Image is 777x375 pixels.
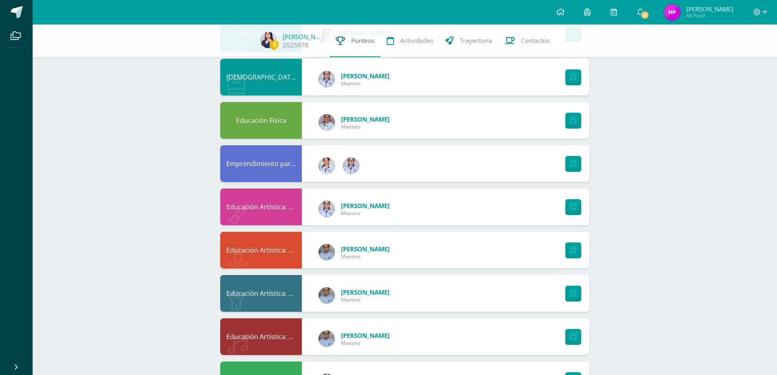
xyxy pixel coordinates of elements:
[220,145,302,182] div: Emprendimiento para la Productividad
[381,24,439,57] a: Actividades
[341,80,390,87] span: Maestro
[460,36,492,45] span: Trayectoria
[664,4,680,20] img: 2b9c4a3f1a102f4babbf2303f3f9099b.png
[220,189,302,225] div: Educación Artística: Artes Visuales
[498,24,556,57] a: Contactos
[319,201,335,217] img: a19da184a6dd3418ee17da1f5f2698ae.png
[351,36,374,45] span: Punteos
[341,245,390,253] span: [PERSON_NAME]
[220,102,302,139] div: Educación Física
[330,24,381,57] a: Punteos
[341,253,390,260] span: Maestro
[686,5,733,13] span: [PERSON_NAME]
[220,318,302,355] div: Educación Artística: Educación Musical
[341,202,390,210] span: [PERSON_NAME]
[341,296,390,303] span: Maestro
[341,115,390,123] span: [PERSON_NAME]
[319,287,335,304] img: c0a26e2fe6bfcdf9029544cd5cc8fd3b.png
[319,331,335,347] img: c0a26e2fe6bfcdf9029544cd5cc8fd3b.png
[319,158,335,174] img: 02e3e31c73f569ab554490242ab9245f.png
[283,41,308,49] a: 2025978
[260,32,277,48] img: 4a77e86a057a835a8c5830140d6f3b68.png
[220,59,302,95] div: Evangelización
[341,339,390,346] span: Maestro
[341,72,390,80] span: [PERSON_NAME]
[319,244,335,260] img: c0a26e2fe6bfcdf9029544cd5cc8fd3b.png
[319,71,335,87] img: a19da184a6dd3418ee17da1f5f2698ae.png
[283,33,323,41] a: [PERSON_NAME]
[521,36,549,45] span: Contactos
[640,11,649,20] span: 8
[220,232,302,268] div: Educación Artística: Teatro
[400,36,433,45] span: Actividades
[220,275,302,312] div: Educación Artística: Danza
[341,210,390,217] span: Maestro
[341,288,390,296] span: [PERSON_NAME]
[270,40,279,50] span: 0
[319,114,335,131] img: 913d032c62bf5869bb5737361d3f627b.png
[341,331,390,339] span: [PERSON_NAME]
[343,158,359,174] img: a19da184a6dd3418ee17da1f5f2698ae.png
[341,123,390,130] span: Maestro
[686,12,733,19] span: Mi Perfil
[439,24,498,57] a: Trayectoria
